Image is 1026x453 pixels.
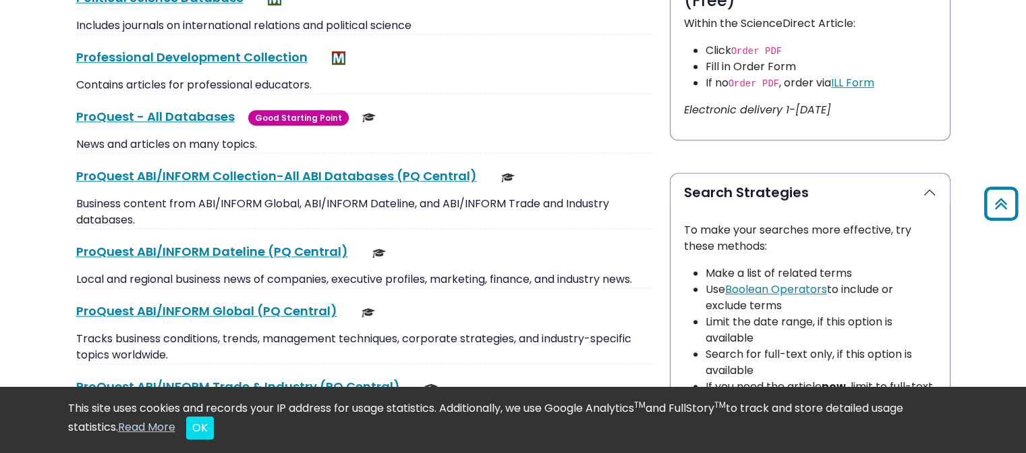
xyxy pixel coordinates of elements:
li: Make a list of related terms [706,265,936,282]
span: Good Starting Point [248,110,349,126]
p: Within the ScienceDirect Article: [684,16,936,32]
a: ProQuest ABI/INFORM Trade & Industry (PQ Central) [76,378,400,395]
img: Scholarly or Peer Reviewed [362,111,376,124]
a: Professional Development Collection [76,49,308,65]
a: Boolean Operators [725,282,827,297]
a: ProQuest ABI/INFORM Global (PQ Central) [76,302,337,319]
li: If no , order via [706,75,936,91]
li: Fill in Order Form [706,59,936,75]
a: Back to Top [979,192,1023,215]
code: Order PDF [729,78,780,89]
sup: TM [714,399,726,410]
strong: now [822,379,846,394]
li: Click [706,43,936,59]
div: This site uses cookies and records your IP address for usage statistics. Additionally, we use Goo... [68,400,959,439]
a: Read More [118,419,175,435]
button: Search Strategies [671,174,950,211]
a: ProQuest - All Databases [76,108,235,125]
i: Electronic delivery 1-[DATE] [684,102,831,117]
img: Scholarly or Peer Reviewed [372,246,386,260]
li: Use to include or exclude terms [706,282,936,314]
a: ProQuest ABI/INFORM Dateline (PQ Central) [76,243,348,260]
button: Close [186,417,214,439]
li: Search for full-text only, if this option is available [706,346,936,379]
code: Order PDF [731,46,782,57]
img: MeL (Michigan electronic Library) [332,51,345,65]
img: Scholarly or Peer Reviewed [362,306,375,319]
p: Includes journals on international relations and political science [76,18,654,34]
p: Tracks business conditions, trends, management techniques, corporate strategies, and industry-spe... [76,331,654,363]
a: ProQuest ABI/INFORM Collection-All ABI Databases (PQ Central) [76,167,477,184]
li: If you need the article , limit to full-text only [706,379,936,411]
p: Local and regional business news of companies, executive profiles, marketing, finance, and indust... [76,271,654,288]
p: Business content from ABI/INFORM Global, ABI/INFORM Dateline, and ABI/INFORM Trade and Industry d... [76,196,654,228]
p: Contains articles for professional educators. [76,77,654,93]
p: To make your searches more effective, try these methods: [684,222,936,255]
a: ILL Form [831,75,874,90]
img: Scholarly or Peer Reviewed [424,381,438,395]
li: Limit the date range, if this option is available [706,314,936,346]
img: Scholarly or Peer Reviewed [501,171,515,184]
sup: TM [634,399,646,410]
p: News and articles on many topics. [76,136,654,153]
